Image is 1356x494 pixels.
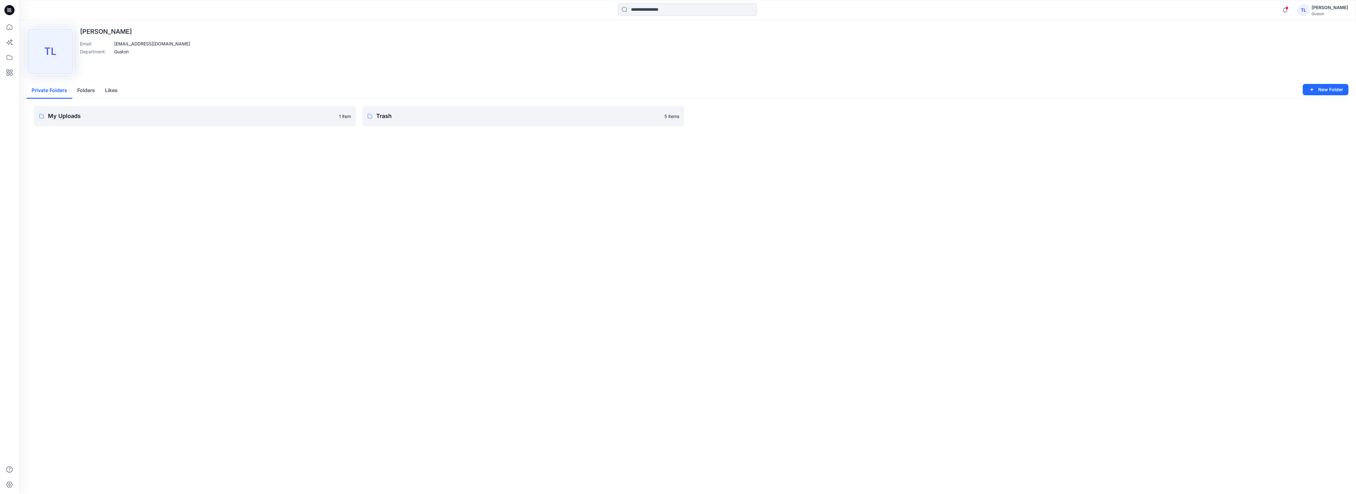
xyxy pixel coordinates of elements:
div: TL [1298,4,1309,16]
p: [PERSON_NAME] [80,28,190,35]
p: Department : [80,48,112,55]
button: New Folder [1303,84,1348,95]
p: 5 items [664,113,679,120]
p: Trash [376,112,661,121]
div: TL [28,29,73,74]
p: Email : [80,40,112,47]
button: Private Folders [26,83,72,99]
p: My Uploads [48,112,335,121]
p: 1 item [339,113,351,120]
button: Folders [72,83,100,99]
button: Likes [100,83,123,99]
div: Guston [1312,11,1348,16]
div: [PERSON_NAME] [1312,4,1348,11]
p: [EMAIL_ADDRESS][DOMAIN_NAME] [114,40,190,47]
a: Trash5 items [362,106,684,126]
p: Guston [114,48,129,55]
a: My Uploads1 item [34,106,356,126]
